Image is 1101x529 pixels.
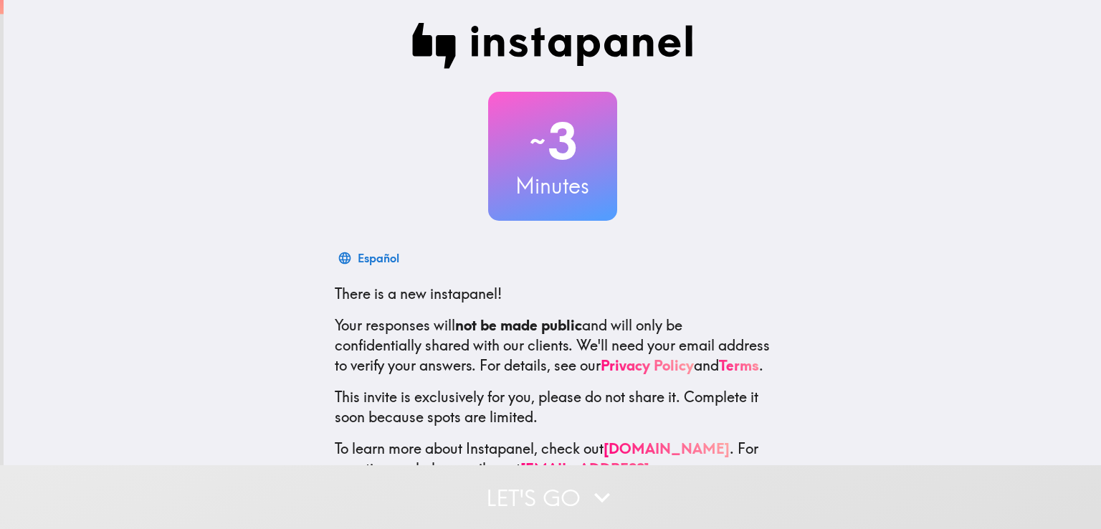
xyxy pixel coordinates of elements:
[335,315,771,376] p: Your responses will and will only be confidentially shared with our clients. We'll need your emai...
[335,439,771,499] p: To learn more about Instapanel, check out . For questions or help, email us at .
[335,387,771,427] p: This invite is exclusively for you, please do not share it. Complete it soon because spots are li...
[335,244,405,272] button: Español
[528,120,548,163] span: ~
[412,23,693,69] img: Instapanel
[601,356,694,374] a: Privacy Policy
[335,285,502,302] span: There is a new instapanel!
[488,112,617,171] h2: 3
[719,356,759,374] a: Terms
[604,439,730,457] a: [DOMAIN_NAME]
[488,171,617,201] h3: Minutes
[358,248,399,268] div: Español
[455,316,582,334] b: not be made public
